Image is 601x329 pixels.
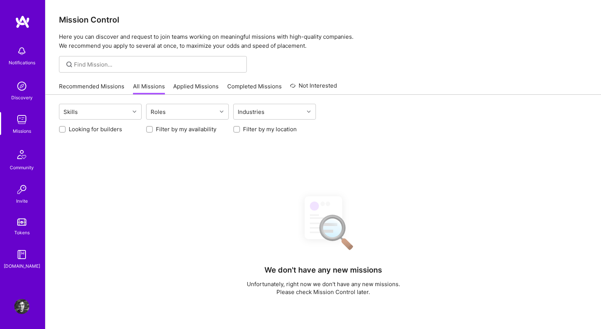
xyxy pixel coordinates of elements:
[16,197,28,205] div: Invite
[236,106,266,117] div: Industries
[14,299,29,314] img: User Avatar
[69,125,122,133] label: Looking for builders
[11,94,33,102] div: Discovery
[13,127,31,135] div: Missions
[59,15,587,24] h3: Mission Control
[133,110,136,114] i: icon Chevron
[10,164,34,171] div: Community
[291,190,355,255] img: No Results
[264,265,382,274] h4: We don't have any new missions
[9,59,35,67] div: Notifications
[62,106,80,117] div: Skills
[12,299,31,314] a: User Avatar
[17,218,26,226] img: tokens
[149,106,168,117] div: Roles
[14,79,29,94] img: discovery
[133,82,165,95] a: All Missions
[13,146,31,164] img: Community
[247,288,400,296] p: Please check Mission Control later.
[247,280,400,288] p: Unfortunately, right now we don't have any new missions.
[220,110,223,114] i: icon Chevron
[227,82,282,95] a: Completed Missions
[59,82,124,95] a: Recommended Missions
[4,262,40,270] div: [DOMAIN_NAME]
[59,32,587,50] p: Here you can discover and request to join teams working on meaningful missions with high-quality ...
[173,82,219,95] a: Applied Missions
[290,81,337,95] a: Not Interested
[74,61,241,68] input: Find Mission...
[307,110,311,114] i: icon Chevron
[65,60,74,69] i: icon SearchGrey
[14,44,29,59] img: bell
[14,247,29,262] img: guide book
[243,125,297,133] label: Filter by my location
[14,182,29,197] img: Invite
[156,125,216,133] label: Filter by my availability
[15,15,30,29] img: logo
[14,112,29,127] img: teamwork
[14,229,30,237] div: Tokens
